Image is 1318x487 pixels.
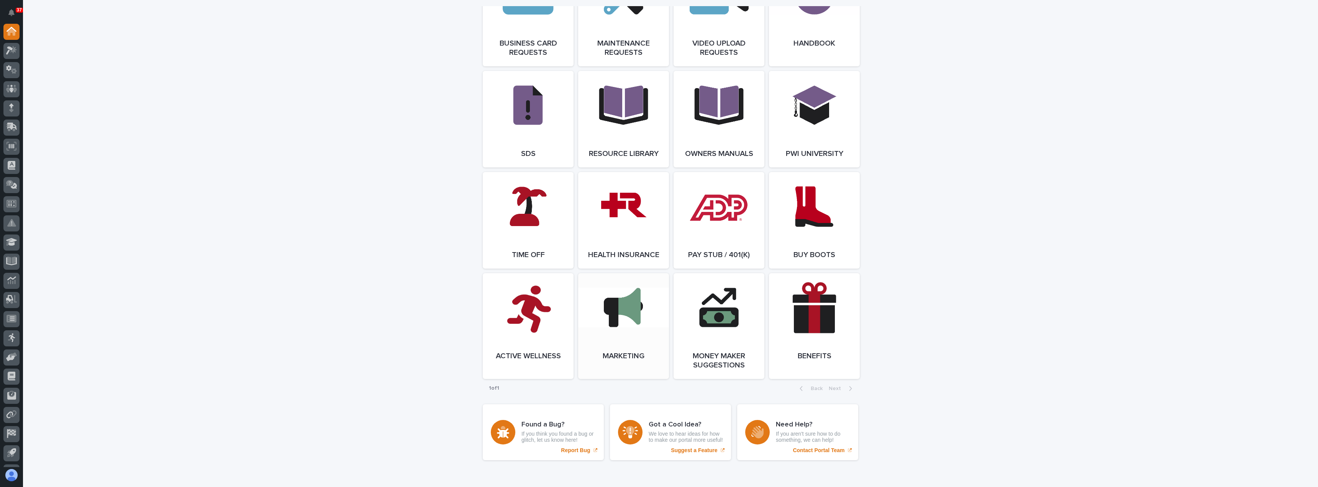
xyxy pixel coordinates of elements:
[829,386,846,391] span: Next
[737,404,858,460] a: Contact Portal Team
[793,385,826,392] button: Back
[674,273,764,379] a: Money Maker Suggestions
[769,71,860,167] a: PWI University
[521,431,596,444] p: If you think you found a bug or glitch, let us know here!
[769,172,860,269] a: Buy Boots
[483,273,574,379] a: Active Wellness
[578,273,669,379] a: Marketing
[649,431,723,444] p: We love to hear ideas for how to make our portal more useful!
[671,447,717,454] p: Suggest a Feature
[483,404,604,460] a: Report Bug
[769,273,860,379] a: Benefits
[17,7,22,13] p: 37
[793,447,844,454] p: Contact Portal Team
[483,172,574,269] a: Time Off
[674,172,764,269] a: Pay Stub / 401(k)
[826,385,858,392] button: Next
[806,386,823,391] span: Back
[674,71,764,167] a: Owners Manuals
[521,421,596,429] h3: Found a Bug?
[776,431,850,444] p: If you aren't sure how to do something, we can help!
[561,447,590,454] p: Report Bug
[610,404,731,460] a: Suggest a Feature
[483,379,505,398] p: 1 of 1
[776,421,850,429] h3: Need Help?
[3,5,20,21] button: Notifications
[10,9,20,21] div: Notifications37
[578,172,669,269] a: Health Insurance
[483,71,574,167] a: SDS
[578,71,669,167] a: Resource Library
[3,467,20,483] button: users-avatar
[649,421,723,429] h3: Got a Cool Idea?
